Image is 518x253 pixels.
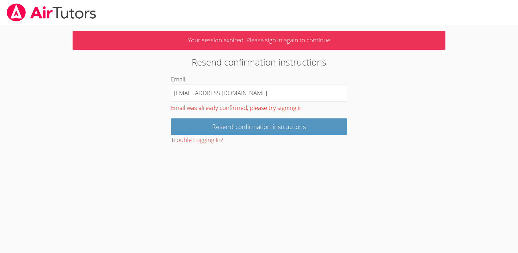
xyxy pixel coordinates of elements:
button: Trouble Logging In? [171,135,223,145]
div: Email was already confirmed, please try signing in [171,101,347,113]
label: Email [171,75,185,83]
p: Your session expired. Please sign in again to continue [73,31,445,50]
img: airtutors_banner-c4298cdbf04f3fff15de1276eac7730deb9818008684d7c2e4769d2f7ddbe033.png [6,4,97,21]
input: Resend confirmation instructions [171,118,347,135]
h2: Resend confirmation instructions [119,55,399,69]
